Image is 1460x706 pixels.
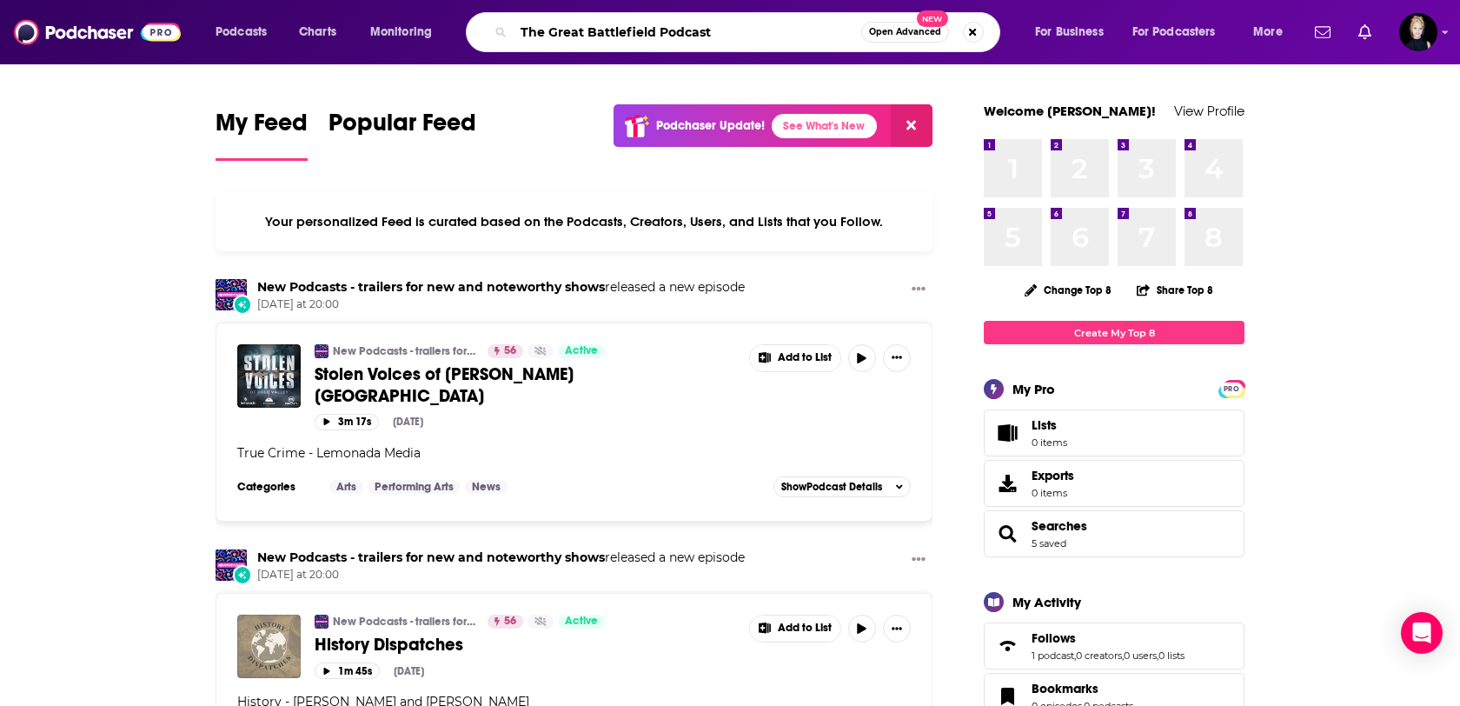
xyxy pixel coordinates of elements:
span: Show Podcast Details [781,481,882,493]
button: Show More Button [905,279,932,301]
p: Podchaser Update! [656,118,765,133]
a: Follows [990,634,1025,658]
span: True Crime - Lemonada Media [237,445,421,461]
a: 56 [488,615,523,629]
a: See What's New [772,114,877,138]
div: My Activity [1012,594,1081,610]
span: Exports [990,471,1025,496]
img: User Profile [1399,13,1437,51]
button: Show More Button [750,345,840,371]
span: Podcasts [216,20,267,44]
a: PRO [1221,382,1242,395]
div: Open Intercom Messenger [1401,612,1443,654]
a: Active [558,615,605,629]
img: New Podcasts - trailers for new and noteworthy shows [315,615,328,629]
span: , [1122,649,1124,662]
a: Popular Feed [328,108,476,161]
span: Follows [1032,630,1076,646]
button: ShowPodcast Details [773,476,911,497]
a: My Feed [216,108,308,161]
span: [DATE] at 20:00 [257,297,745,312]
span: Monitoring [370,20,432,44]
a: 0 users [1124,649,1157,662]
span: Add to List [778,351,832,364]
button: Show More Button [883,344,911,372]
span: Logged in as Passell [1399,13,1437,51]
button: 1m 45s [315,663,380,679]
a: 5 saved [1032,537,1066,549]
span: Add to List [778,622,832,635]
h3: released a new episode [257,549,745,566]
img: New Podcasts - trailers for new and noteworthy shows [216,549,247,581]
button: open menu [1023,18,1125,46]
div: My Pro [1012,381,1055,397]
a: 56 [488,344,523,358]
span: 56 [504,343,516,360]
span: For Podcasters [1132,20,1216,44]
span: Lists [1032,417,1057,433]
span: , [1074,649,1076,662]
span: More [1253,20,1283,44]
a: Bookmarks [1032,681,1133,696]
button: Show profile menu [1399,13,1437,51]
a: New Podcasts - trailers for new and noteworthy shows [257,549,605,565]
a: Follows [1032,630,1185,646]
input: Search podcasts, credits, & more... [514,18,861,46]
a: 1 podcast [1032,649,1074,662]
a: Active [558,344,605,358]
button: open menu [203,18,289,46]
a: Arts [329,480,363,494]
img: History Dispatches [237,615,301,678]
button: open menu [1241,18,1304,46]
img: New Podcasts - trailers for new and noteworthy shows [315,344,328,358]
a: Show notifications dropdown [1351,17,1378,47]
a: New Podcasts - trailers for new and noteworthy shows [333,344,476,358]
span: Lists [1032,417,1067,433]
span: New [917,10,948,27]
img: Stolen Voices of Dole Valley [237,344,301,408]
a: New Podcasts - trailers for new and noteworthy shows [333,615,476,629]
span: Popular Feed [328,108,476,148]
img: New Podcasts - trailers for new and noteworthy shows [216,279,247,310]
a: Charts [288,18,347,46]
div: [DATE] [394,665,424,677]
button: Show More Button [750,616,840,642]
button: 3m 17s [315,414,379,430]
a: Lists [984,410,1244,456]
a: View Profile [1174,103,1244,119]
button: Show More Button [905,549,932,571]
a: Performing Arts [368,480,461,494]
a: Create My Top 8 [984,321,1244,344]
span: 56 [504,613,516,630]
div: New Episode [233,565,252,584]
img: Podchaser - Follow, Share and Rate Podcasts [14,16,181,49]
h3: Categories [237,480,315,494]
span: [DATE] at 20:00 [257,568,745,583]
button: open menu [358,18,455,46]
span: Searches [984,510,1244,557]
a: Show notifications dropdown [1308,17,1337,47]
span: Open Advanced [869,28,941,37]
span: My Feed [216,108,308,148]
span: Active [565,613,598,630]
span: History Dispatches [315,634,463,656]
a: Stolen Voices of [PERSON_NAME][GEOGRAPHIC_DATA] [315,363,737,407]
button: Show More Button [883,615,911,643]
h3: released a new episode [257,279,745,296]
span: Stolen Voices of [PERSON_NAME][GEOGRAPHIC_DATA] [315,363,574,407]
button: Share Top 8 [1136,273,1214,307]
div: [DATE] [393,416,423,428]
a: Exports [984,460,1244,507]
button: open menu [1121,18,1241,46]
a: History Dispatches [315,634,737,656]
a: 0 lists [1158,649,1185,662]
span: Exports [1032,468,1074,483]
div: Search podcasts, credits, & more... [482,12,1017,52]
